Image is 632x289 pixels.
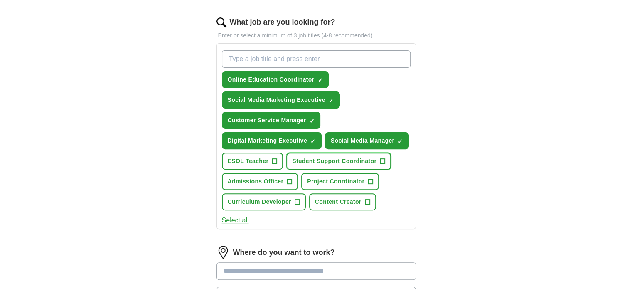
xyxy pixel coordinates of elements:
button: Digital Marketing Executive✓ [222,132,322,149]
button: Student Support Coordinator [286,153,391,170]
span: Project Coordinator [307,177,364,186]
input: Type a job title and press enter [222,50,411,68]
span: Customer Service Manager [228,116,306,125]
img: location.png [216,246,230,259]
button: Social Media Marketing Executive✓ [222,91,340,109]
span: ✓ [317,77,322,84]
span: Social Media Manager [331,136,394,145]
span: Admissions Officer [228,177,284,186]
img: search.png [216,17,226,27]
span: Online Education Coordinator [228,75,315,84]
span: ✓ [329,97,334,104]
button: Customer Service Manager✓ [222,112,321,129]
p: Enter or select a minimum of 3 job titles (4-8 recommended) [216,31,416,40]
button: Content Creator [309,193,376,210]
span: Curriculum Developer [228,198,291,206]
label: What job are you looking for? [230,17,335,28]
span: Student Support Coordinator [292,157,376,165]
button: Social Media Manager✓ [325,132,409,149]
span: ✓ [309,118,314,124]
span: Content Creator [315,198,361,206]
label: Where do you want to work? [233,247,335,258]
button: Admissions Officer [222,173,298,190]
span: ✓ [310,138,315,145]
button: Online Education Coordinator✓ [222,71,329,88]
button: Select all [222,215,249,225]
span: Social Media Marketing Executive [228,96,325,104]
span: ✓ [398,138,403,145]
button: ESOL Teacher [222,153,283,170]
button: Project Coordinator [301,173,379,190]
button: Curriculum Developer [222,193,306,210]
span: Digital Marketing Executive [228,136,307,145]
span: ESOL Teacher [228,157,269,165]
